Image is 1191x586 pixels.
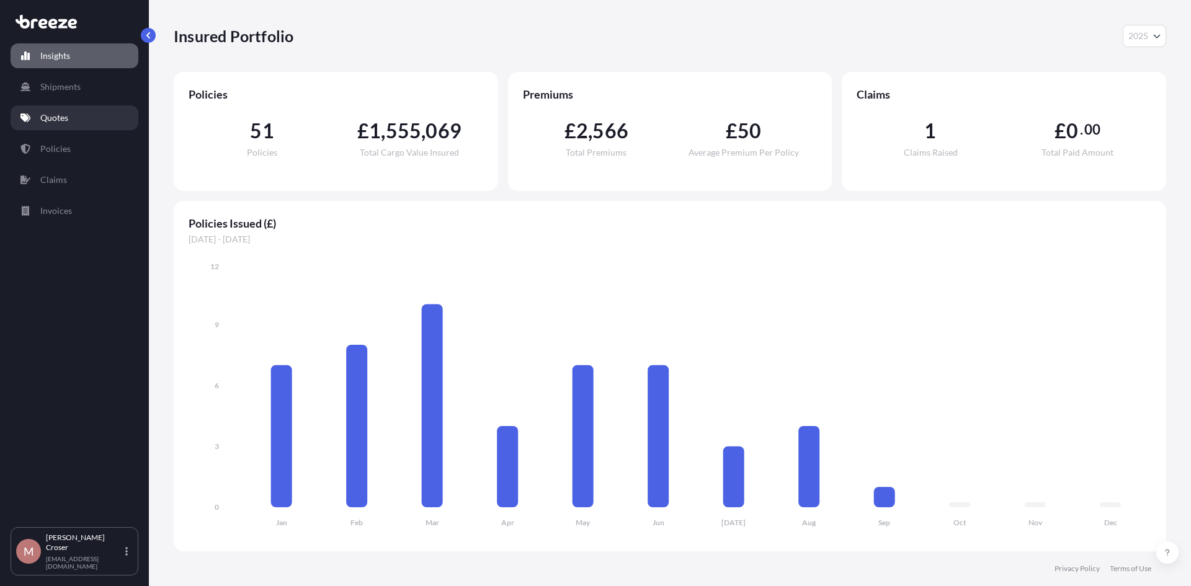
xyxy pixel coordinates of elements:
[369,121,381,141] span: 1
[40,143,71,155] p: Policies
[360,148,459,157] span: Total Cargo Value Insured
[189,216,1151,231] span: Policies Issued (£)
[1042,148,1113,157] span: Total Paid Amount
[1084,125,1100,135] span: 00
[174,26,293,46] p: Insured Portfolio
[904,148,958,157] span: Claims Raised
[357,121,369,141] span: £
[802,518,816,527] tspan: Aug
[1080,125,1083,135] span: .
[726,121,738,141] span: £
[564,121,576,141] span: £
[738,121,761,141] span: 50
[1123,25,1166,47] button: Year Selector
[247,148,277,157] span: Policies
[46,555,123,570] p: [EMAIL_ADDRESS][DOMAIN_NAME]
[857,87,1151,102] span: Claims
[40,174,67,186] p: Claims
[40,50,70,62] p: Insights
[421,121,426,141] span: ,
[1055,564,1100,574] a: Privacy Policy
[40,81,81,93] p: Shipments
[215,502,219,512] tspan: 0
[24,545,34,557] span: M
[215,320,219,329] tspan: 9
[215,381,219,390] tspan: 6
[11,105,138,130] a: Quotes
[566,148,627,157] span: Total Premiums
[501,518,514,527] tspan: Apr
[878,518,890,527] tspan: Sep
[588,121,592,141] span: ,
[523,87,818,102] span: Premiums
[721,518,746,527] tspan: [DATE]
[381,121,385,141] span: ,
[40,112,68,124] p: Quotes
[11,167,138,192] a: Claims
[1104,518,1117,527] tspan: Dec
[1128,30,1148,42] span: 2025
[210,262,219,271] tspan: 12
[350,518,363,527] tspan: Feb
[11,198,138,223] a: Invoices
[11,136,138,161] a: Policies
[386,121,422,141] span: 555
[1110,564,1151,574] a: Terms of Use
[276,518,287,527] tspan: Jan
[40,205,72,217] p: Invoices
[576,121,588,141] span: 2
[11,43,138,68] a: Insights
[250,121,274,141] span: 51
[924,121,936,141] span: 1
[426,518,439,527] tspan: Mar
[11,74,138,99] a: Shipments
[426,121,462,141] span: 069
[46,533,123,553] p: [PERSON_NAME] Croser
[592,121,628,141] span: 566
[1028,518,1043,527] tspan: Nov
[215,442,219,451] tspan: 3
[189,233,1151,246] span: [DATE] - [DATE]
[1066,121,1078,141] span: 0
[653,518,664,527] tspan: Jun
[689,148,799,157] span: Average Premium Per Policy
[189,87,483,102] span: Policies
[1055,121,1066,141] span: £
[953,518,966,527] tspan: Oct
[576,518,591,527] tspan: May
